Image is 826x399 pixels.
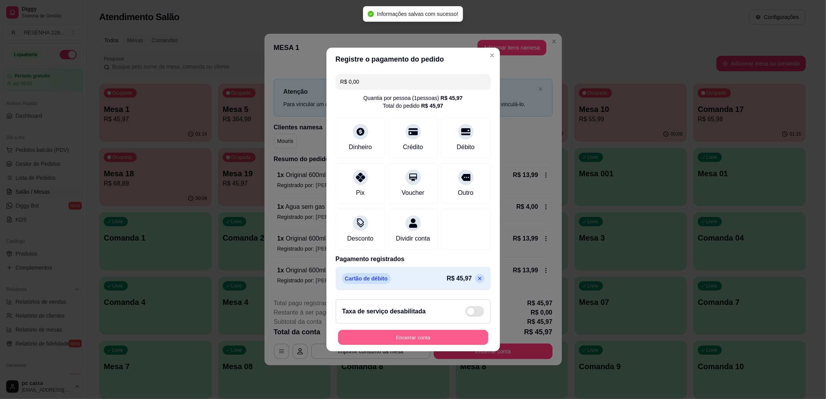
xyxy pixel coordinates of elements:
h2: Taxa de serviço desabilitada [342,307,426,316]
span: Informações salvas com sucesso! [377,11,458,17]
p: Pagamento registrados [336,255,491,264]
span: check-circle [367,11,374,17]
header: Registre o pagamento do pedido [326,48,500,71]
input: Ex.: hambúrguer de cordeiro [340,74,486,89]
div: Total do pedido [383,102,443,110]
div: R$ 45,97 [441,94,463,102]
div: Dividir conta [396,234,430,243]
button: Encerrar conta [338,330,488,345]
div: Dinheiro [349,143,372,152]
div: Pix [356,188,364,198]
div: Voucher [402,188,424,198]
div: Quantia por pessoa ( 1 pessoas) [363,94,462,102]
p: Cartão de débito [342,273,391,284]
div: Outro [458,188,473,198]
p: R$ 45,97 [447,274,472,283]
div: Débito [457,143,474,152]
div: Desconto [347,234,374,243]
div: Crédito [403,143,423,152]
button: Close [486,49,498,62]
div: R$ 45,97 [421,102,443,110]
